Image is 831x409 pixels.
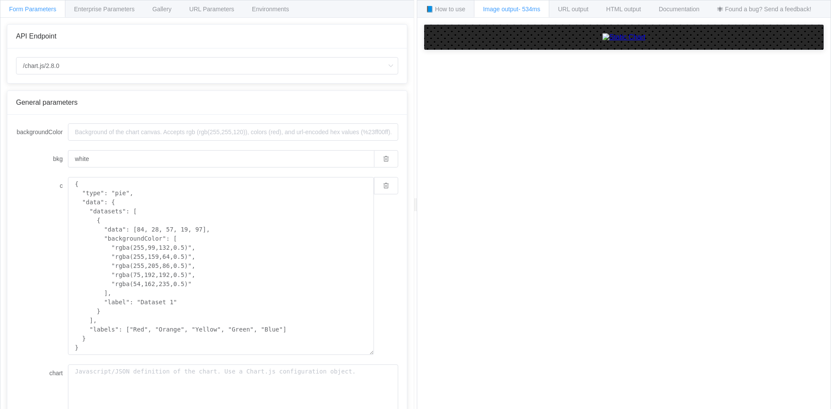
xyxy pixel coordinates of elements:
[519,6,541,13] span: - 534ms
[717,6,811,13] span: 🕷 Found a bug? Send a feedback!
[433,33,815,41] a: Static Chart
[9,6,56,13] span: Form Parameters
[74,6,135,13] span: Enterprise Parameters
[16,57,398,74] input: Select
[483,6,540,13] span: Image output
[558,6,588,13] span: URL output
[426,6,465,13] span: 📘 How to use
[16,123,68,141] label: backgroundColor
[189,6,234,13] span: URL Parameters
[252,6,289,13] span: Environments
[659,6,699,13] span: Documentation
[16,177,68,194] label: c
[606,6,641,13] span: HTML output
[16,99,77,106] span: General parameters
[16,364,68,382] label: chart
[16,32,56,40] span: API Endpoint
[68,150,374,167] input: Background of the chart canvas. Accepts rgb (rgb(255,255,120)), colors (red), and url-encoded hex...
[16,150,68,167] label: bkg
[68,123,398,141] input: Background of the chart canvas. Accepts rgb (rgb(255,255,120)), colors (red), and url-encoded hex...
[152,6,171,13] span: Gallery
[602,33,646,41] img: Static Chart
